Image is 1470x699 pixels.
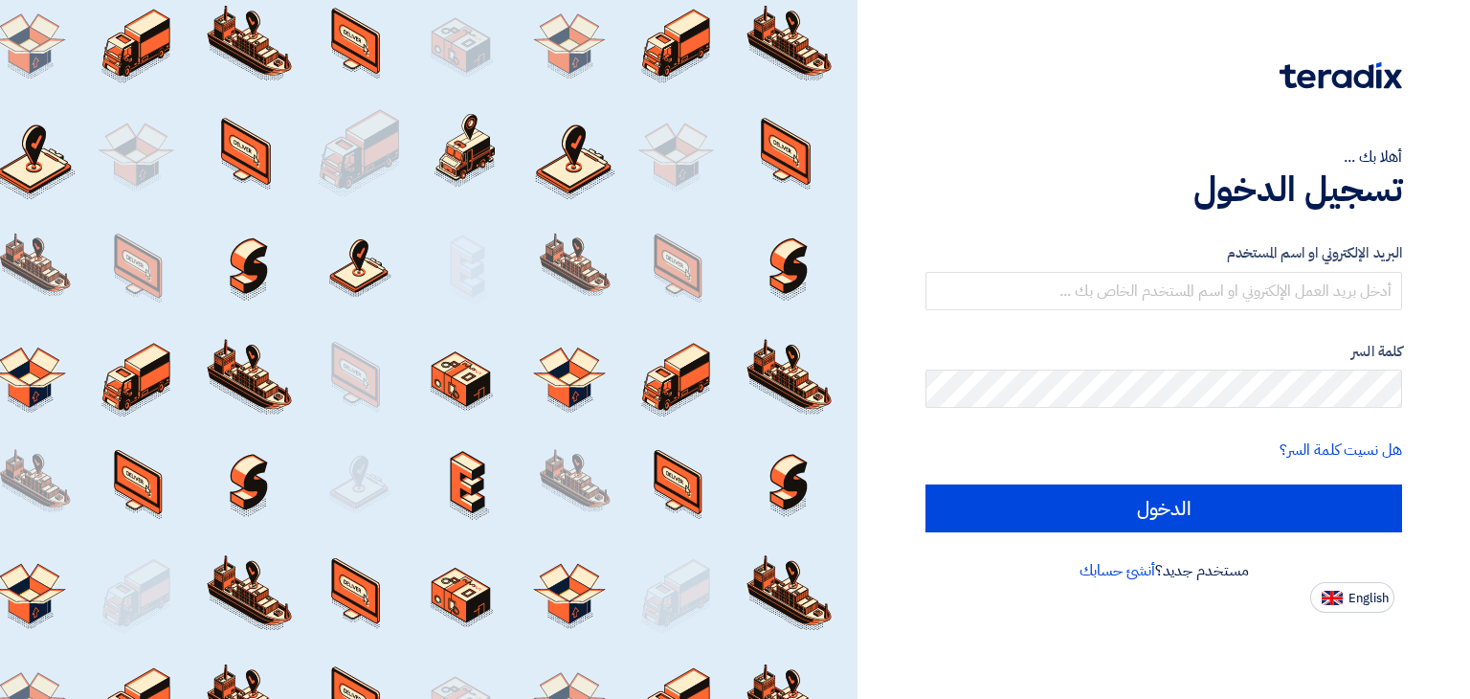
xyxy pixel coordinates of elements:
[1280,62,1402,89] img: Teradix logo
[925,242,1402,264] label: البريد الإلكتروني او اسم المستخدم
[1080,559,1155,582] a: أنشئ حسابك
[925,485,1402,532] input: الدخول
[925,272,1402,310] input: أدخل بريد العمل الإلكتروني او اسم المستخدم الخاص بك ...
[1322,591,1343,605] img: en-US.png
[1310,582,1394,613] button: English
[925,341,1402,363] label: كلمة السر
[925,559,1402,582] div: مستخدم جديد؟
[1348,592,1389,605] span: English
[1280,439,1402,462] a: هل نسيت كلمة السر؟
[925,169,1402,211] h1: تسجيل الدخول
[925,146,1402,169] div: أهلا بك ...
